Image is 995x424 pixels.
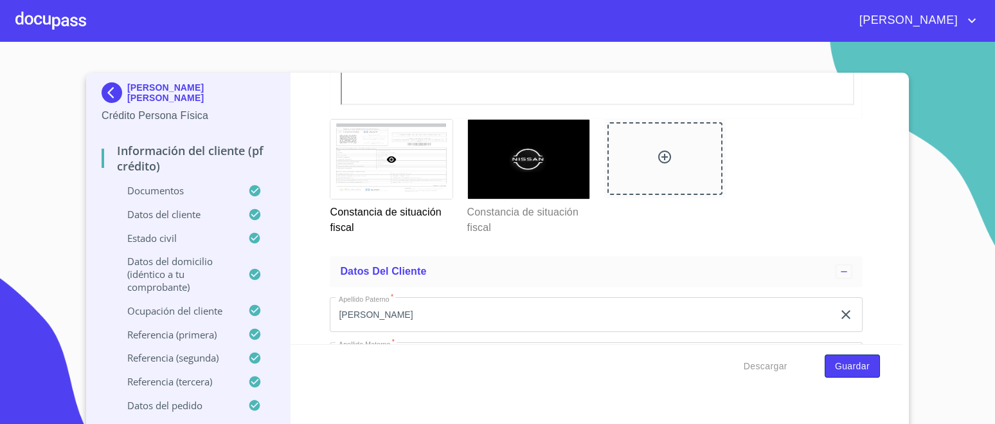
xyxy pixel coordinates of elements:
[102,82,127,103] img: Docupass spot blue
[467,199,589,235] p: Constancia de situación fiscal
[127,82,274,103] p: [PERSON_NAME] [PERSON_NAME]
[102,184,248,197] p: Documentos
[102,375,248,388] p: Referencia (tercera)
[330,256,863,287] div: Datos del cliente
[102,328,248,341] p: Referencia (primera)
[739,355,793,378] button: Descargar
[102,82,274,108] div: [PERSON_NAME] [PERSON_NAME]
[102,208,248,221] p: Datos del cliente
[330,199,451,235] p: Constancia de situación fiscal
[102,143,274,174] p: Información del cliente (PF crédito)
[102,232,248,244] p: Estado Civil
[744,358,787,374] span: Descargar
[850,10,964,31] span: [PERSON_NAME]
[835,358,870,374] span: Guardar
[838,307,854,322] button: clear input
[102,108,274,124] p: Crédito Persona Física
[340,266,426,277] span: Datos del cliente
[825,355,880,378] button: Guardar
[850,10,980,31] button: account of current user
[102,304,248,317] p: Ocupación del Cliente
[102,399,248,412] p: Datos del pedido
[102,351,248,364] p: Referencia (segunda)
[102,255,248,293] p: Datos del domicilio (idéntico a tu comprobante)
[468,120,589,199] img: Constancia de situación fiscal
